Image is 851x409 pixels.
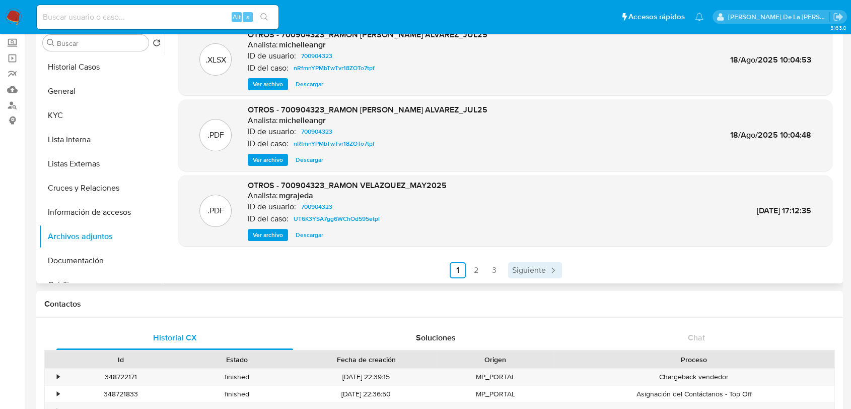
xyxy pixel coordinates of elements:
h6: michelleangr [279,115,326,126]
p: ID del caso: [248,214,289,224]
div: Id [69,355,172,365]
span: Historial CX [153,332,197,343]
span: 700904323 [301,50,332,62]
button: Cruces y Relaciones [39,176,165,200]
span: s [246,12,249,22]
button: search-icon [254,10,274,24]
p: ID de usuario: [248,51,296,61]
span: 700904323 [301,126,332,138]
div: • [57,389,59,399]
div: Origen [444,355,546,365]
button: KYC [39,103,165,128]
a: 700904323 [297,201,336,213]
h6: mgrajeda [279,191,313,201]
span: Descargar [296,79,323,89]
span: Descargar [296,230,323,240]
span: Ver archivo [253,230,283,240]
span: 18/Ago/2025 10:04:48 [730,129,811,141]
span: [DATE] 17:12:35 [757,205,811,216]
button: Volver al orden por defecto [153,39,161,50]
span: Chat [688,332,705,343]
span: nRfmnYPMbTwTvr18ZOTo7tpf [294,62,375,74]
p: .PDF [207,130,224,141]
span: OTROS - 700904323_RAMON [PERSON_NAME] ALVAREZ_JUL25 [248,104,487,115]
a: Notificaciones [695,13,703,21]
span: Accesos rápidos [628,12,685,22]
p: javier.gutierrez@mercadolibre.com.mx [728,12,830,22]
div: Proceso [560,355,827,365]
button: Ver archivo [248,78,288,90]
div: • [57,372,59,382]
div: finished [179,386,295,402]
h1: Contactos [44,299,835,309]
nav: Paginación [178,262,832,278]
a: 700904323 [297,50,336,62]
button: Buscar [47,39,55,47]
a: Ir a la página 1 [450,262,466,278]
div: MP_PORTAL [437,386,553,402]
button: Descargar [291,154,328,166]
p: .PDF [207,205,224,216]
div: Chargeback vendedor [553,369,834,385]
button: Archivos adjuntos [39,224,165,249]
span: 3.163.0 [830,24,846,32]
div: MP_PORTAL [437,369,553,385]
div: [DATE] 22:36:50 [295,386,437,402]
div: finished [179,369,295,385]
h6: michelleangr [279,40,326,50]
span: OTROS - 700904323_RAMON VELAZQUEZ_MAY2025 [248,180,447,191]
div: 348722171 [62,369,179,385]
button: Información de accesos [39,200,165,224]
span: Descargar [296,155,323,165]
span: 18/Ago/2025 10:04:53 [730,54,811,66]
a: nRfmnYPMbTwTvr18ZOTo7tpf [290,62,379,74]
input: Buscar [57,39,145,48]
button: Listas Externas [39,152,165,176]
span: Siguiente [512,266,546,274]
div: Estado [186,355,288,365]
span: Soluciones [416,332,456,343]
p: ID de usuario: [248,202,296,212]
p: Analista: [248,40,278,50]
p: ID del caso: [248,139,289,149]
span: Ver archivo [253,79,283,89]
span: OTROS - 700904323_RAMON [PERSON_NAME] ALVAREZ_JUL25 [248,29,487,40]
a: 700904323 [297,126,336,138]
p: .XLSX [205,54,226,66]
span: Alt [233,12,241,22]
p: Analista: [248,115,278,126]
button: Ver archivo [248,154,288,166]
span: nRfmnYPMbTwTvr18ZOTo7tpf [294,138,375,150]
input: Buscar usuario o caso... [37,11,278,24]
a: UT6K3YSA7gg6WChOd595etpl [290,213,384,225]
div: [DATE] 22:39:15 [295,369,437,385]
button: Ver archivo [248,229,288,241]
button: General [39,79,165,103]
button: Documentación [39,249,165,273]
div: 348721833 [62,386,179,402]
span: Ver archivo [253,155,283,165]
button: Historial Casos [39,55,165,79]
div: Fecha de creación [302,355,430,365]
div: Asignación del Contáctanos - Top Off [553,386,834,402]
p: ID de usuario: [248,127,296,137]
a: nRfmnYPMbTwTvr18ZOTo7tpf [290,138,379,150]
button: Créditos [39,273,165,297]
button: Lista Interna [39,128,165,152]
button: Descargar [291,78,328,90]
a: Salir [833,12,843,22]
button: Descargar [291,229,328,241]
p: Analista: [248,191,278,201]
a: Ir a la página 3 [486,262,502,278]
p: ID del caso: [248,63,289,73]
a: Siguiente [508,262,562,278]
span: UT6K3YSA7gg6WChOd595etpl [294,213,380,225]
span: 700904323 [301,201,332,213]
a: Ir a la página 2 [468,262,484,278]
